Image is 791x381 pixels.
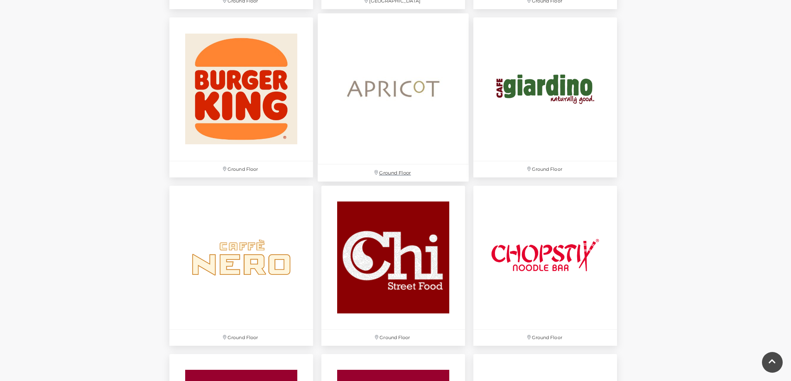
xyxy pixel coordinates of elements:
p: Ground Floor [169,161,313,177]
p: Ground Floor [169,330,313,346]
a: Ground Floor [469,13,621,182]
p: Ground Floor [318,165,469,182]
a: Ground Floor [165,182,317,350]
a: Ground Floor [469,182,621,350]
img: Chi at Festival Place, Basingstoke [321,186,465,329]
a: Ground Floor [165,13,317,182]
p: Ground Floor [321,330,465,346]
a: Ground Floor [313,9,473,186]
p: Ground Floor [473,161,617,177]
a: Chi at Festival Place, Basingstoke Ground Floor [317,182,469,350]
p: Ground Floor [473,330,617,346]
